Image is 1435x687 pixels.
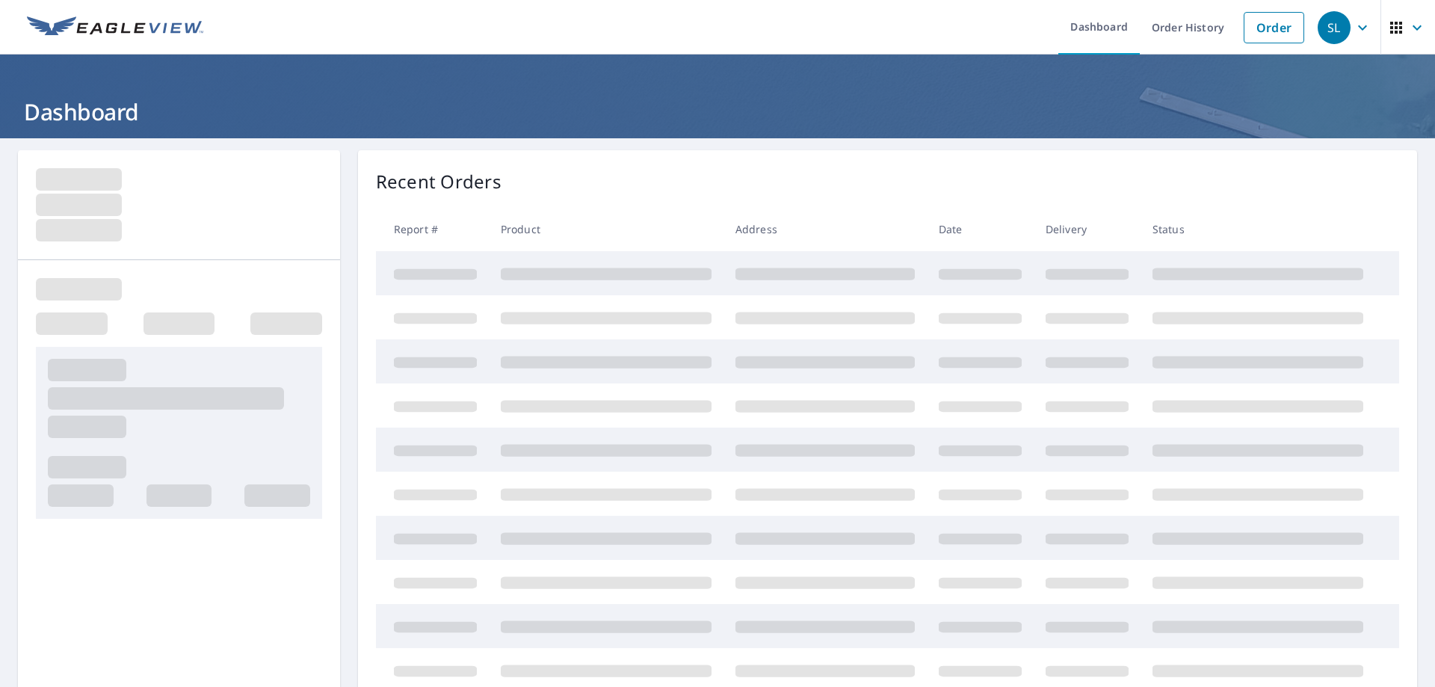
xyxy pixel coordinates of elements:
th: Address [723,207,927,251]
img: EV Logo [27,16,203,39]
th: Product [489,207,723,251]
div: SL [1318,11,1351,44]
h1: Dashboard [18,96,1417,127]
th: Report # [376,207,489,251]
th: Date [927,207,1034,251]
th: Delivery [1034,207,1141,251]
th: Status [1141,207,1375,251]
a: Order [1244,12,1304,43]
p: Recent Orders [376,168,502,195]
